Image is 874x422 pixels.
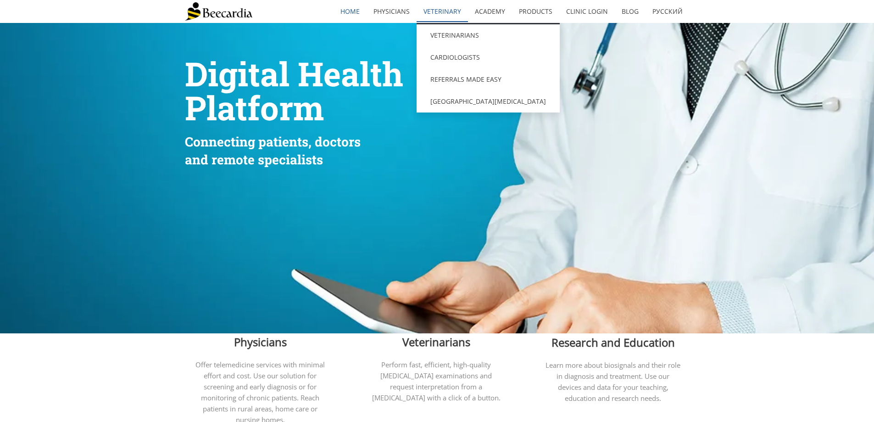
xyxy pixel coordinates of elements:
[185,86,324,129] span: Platform
[417,46,560,68] a: Cardiologists
[417,1,468,22] a: Veterinary
[185,52,403,96] span: Digital Health
[546,360,680,403] span: Learn more about biosignals and their role in diagnosis and treatment. Use our devices and data f...
[372,360,501,402] span: Perform fast, efficient, high-quality [MEDICAL_DATA] examinations and request interpretation from...
[417,24,560,46] a: Veterinarians
[512,1,559,22] a: Products
[615,1,646,22] a: Blog
[402,334,470,349] span: Veterinarians
[334,1,367,22] a: home
[185,151,323,168] span: and remote specialists
[367,1,417,22] a: Physicians
[185,133,361,150] span: Connecting patients, doctors
[234,334,287,349] span: Physicians
[559,1,615,22] a: Clinic Login
[185,2,252,21] img: Beecardia
[468,1,512,22] a: Academy
[646,1,690,22] a: Русский
[417,68,560,90] a: Referrals Made Easy
[417,90,560,113] a: [GEOGRAPHIC_DATA][MEDICAL_DATA]
[551,335,675,350] span: Research and Education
